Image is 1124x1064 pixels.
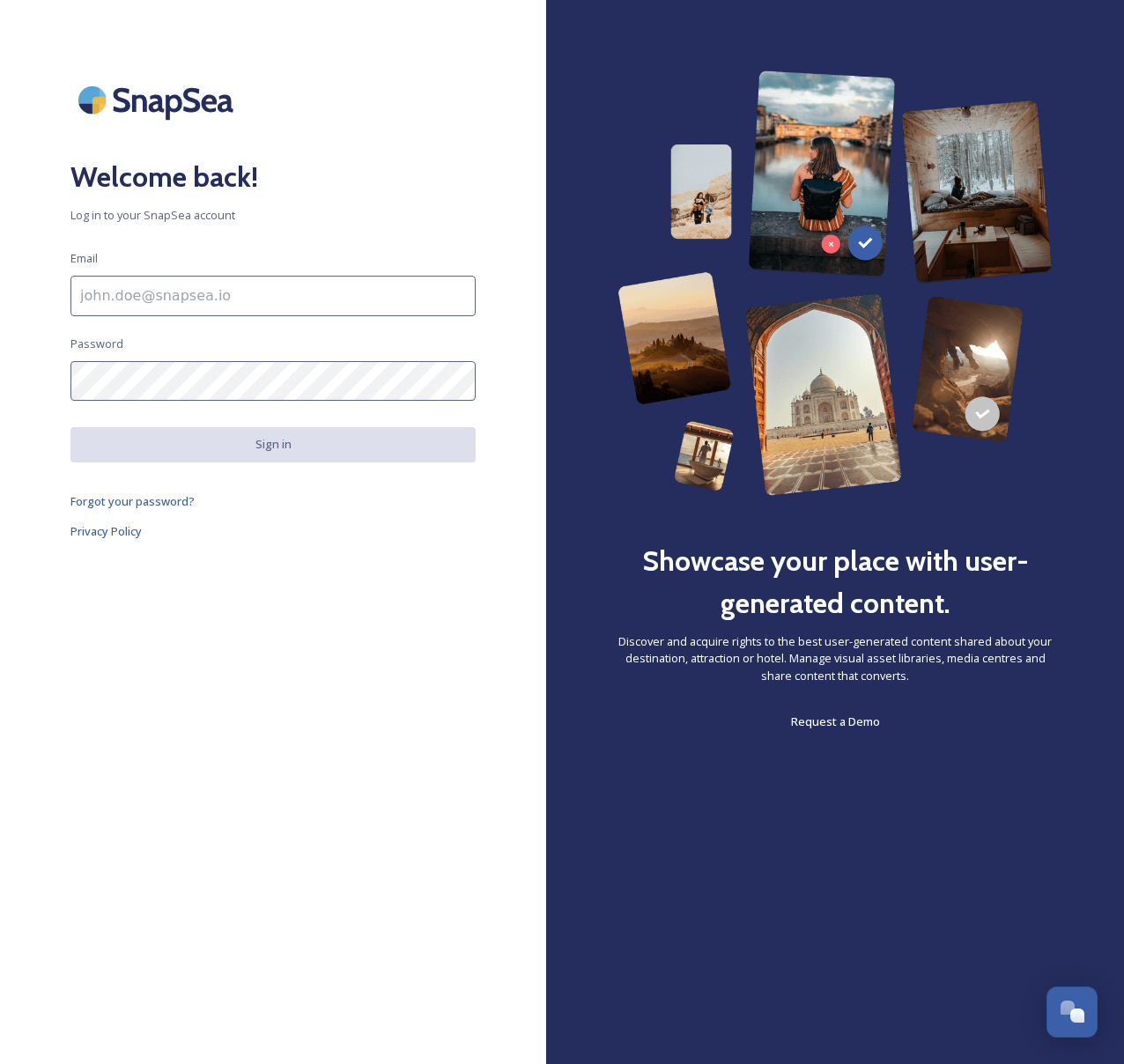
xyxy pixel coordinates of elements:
img: SnapSea Logo [70,70,247,129]
a: Privacy Policy [70,521,476,542]
span: Email [70,250,98,267]
span: Password [70,336,123,352]
img: 63b42ca75bacad526042e722_Group%20154-p-800.png [617,70,1052,496]
span: Request a Demo [791,713,880,729]
span: Privacy Policy [70,523,142,539]
span: Discover and acquire rights to the best user-generated content shared about your destination, att... [617,633,1054,684]
button: Sign in [70,427,476,462]
a: Request a Demo [791,711,880,732]
input: john.doe@snapsea.io [70,276,476,316]
h2: Welcome back! [70,156,476,198]
a: Forgot your password? [70,491,476,512]
h2: Showcase your place with user-generated content. [617,540,1054,624]
span: Forgot your password? [70,493,195,509]
span: Log in to your SnapSea account [70,207,476,224]
button: Open Chat [1046,986,1098,1038]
